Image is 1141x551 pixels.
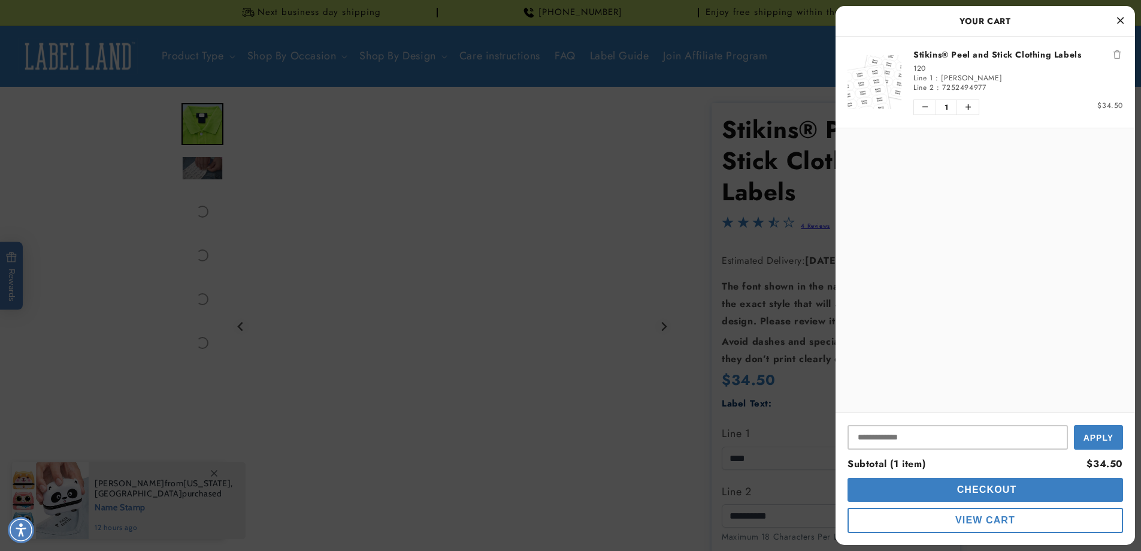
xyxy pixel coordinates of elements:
[913,73,933,83] span: Line 1
[955,515,1015,525] span: View Cart
[942,82,986,93] span: 7252494977
[68,14,119,26] h2: Chat with us
[848,37,1123,128] li: product
[954,484,1017,495] span: Checkout
[1111,49,1123,61] button: Remove Stikins® Peel and Stick Clothing Labels
[957,100,979,115] button: Increase quantity of Stikins® Peel and Stick Clothing Labels
[848,508,1123,533] button: View Cart
[1111,12,1129,30] button: Close Cart
[937,82,940,93] span: :
[914,100,936,115] button: Decrease quantity of Stikins® Peel and Stick Clothing Labels
[936,100,957,115] span: 1
[936,73,939,83] span: :
[848,478,1123,502] button: Checkout
[941,73,1002,83] span: [PERSON_NAME]
[848,55,901,109] img: stick and wear labels
[848,12,1123,30] h2: Your Cart
[1097,100,1123,111] span: $34.50
[913,49,1123,61] a: Stikins® Peel and Stick Clothing Labels
[913,82,934,93] span: Line 2
[1084,433,1113,442] span: Apply
[913,64,1123,73] div: 120
[8,517,34,543] div: Accessibility Menu
[1074,425,1123,450] button: Apply
[848,425,1068,450] input: Input Discount
[848,457,925,471] span: Subtotal (1 item)
[6,4,132,35] button: Gorgias live chat
[1086,456,1123,473] div: $34.50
